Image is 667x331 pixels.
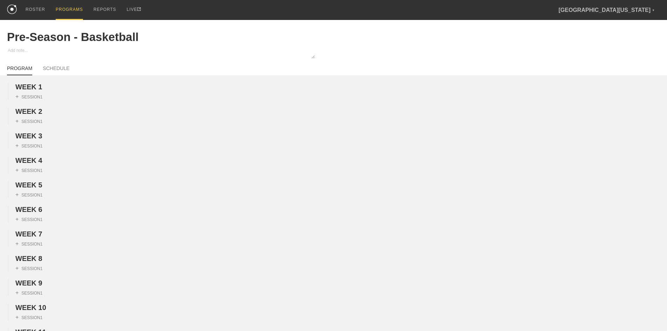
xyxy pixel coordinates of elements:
span: WEEK 8 [15,255,42,262]
span: WEEK 9 [15,279,42,287]
span: WEEK 1 [15,83,42,91]
span: WEEK 3 [15,132,42,140]
div: SESSION 1 [15,241,42,247]
a: SCHEDULE [43,65,69,75]
span: WEEK 2 [15,108,42,115]
span: + [15,94,19,99]
span: WEEK 6 [15,206,42,213]
div: SESSION 1 [15,314,42,320]
span: + [15,241,19,247]
iframe: Chat Widget [632,297,667,331]
span: + [15,192,19,198]
div: SESSION 1 [15,192,42,198]
span: WEEK 7 [15,230,42,238]
span: + [15,143,19,149]
span: + [15,290,19,296]
span: + [15,314,19,320]
div: SESSION 1 [15,290,42,296]
div: ▼ [652,8,655,13]
div: SESSION 1 [15,143,42,149]
img: logo [7,5,17,14]
div: SESSION 1 [15,216,42,222]
div: SESSION 1 [15,94,42,100]
span: + [15,265,19,271]
span: WEEK 4 [15,157,42,164]
span: WEEK 10 [15,304,46,311]
div: SESSION 1 [15,265,42,271]
span: WEEK 5 [15,181,42,189]
div: SESSION 1 [15,167,42,173]
a: PROGRAM [7,65,32,75]
div: SESSION 1 [15,118,42,124]
span: + [15,216,19,222]
span: + [15,167,19,173]
span: + [15,118,19,124]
